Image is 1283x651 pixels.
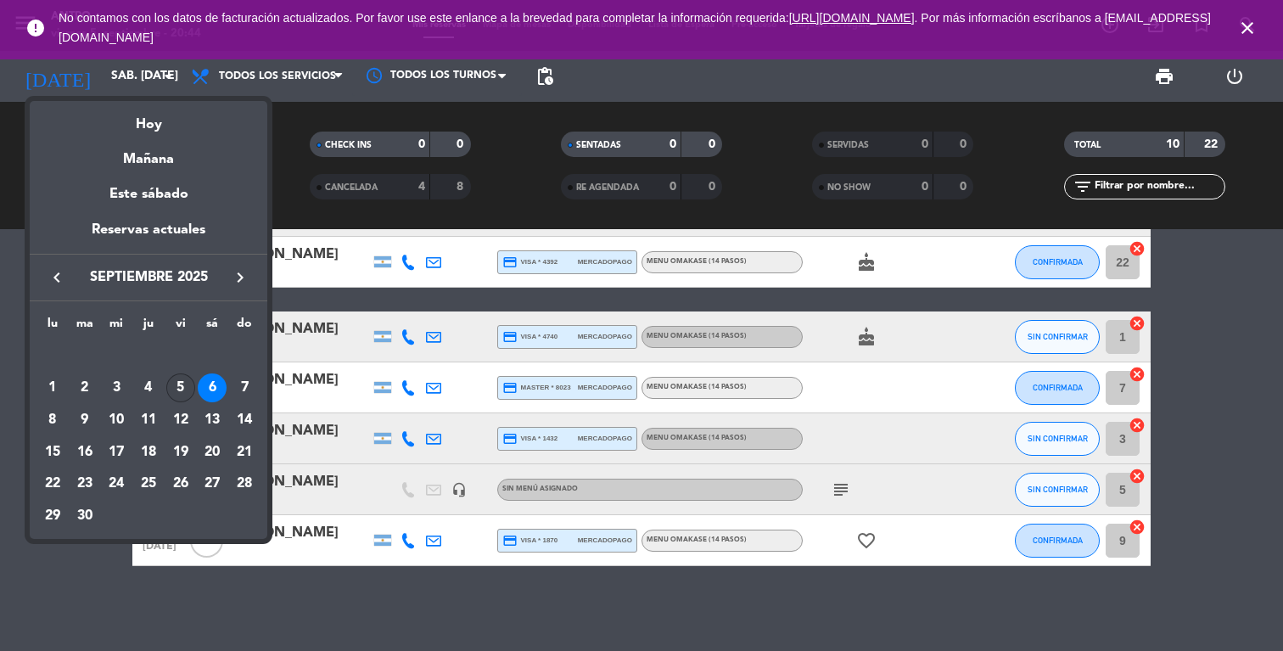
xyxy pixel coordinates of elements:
[134,406,163,435] div: 11
[230,469,259,498] div: 28
[36,468,69,500] td: 22 de septiembre de 2025
[102,469,131,498] div: 24
[228,314,261,340] th: domingo
[100,314,132,340] th: miércoles
[70,438,99,467] div: 16
[165,404,197,436] td: 12 de septiembre de 2025
[100,468,132,500] td: 24 de septiembre de 2025
[38,469,67,498] div: 22
[69,500,101,532] td: 30 de septiembre de 2025
[198,469,227,498] div: 27
[230,406,259,435] div: 14
[38,502,67,530] div: 29
[165,468,197,500] td: 26 de septiembre de 2025
[70,406,99,435] div: 9
[134,469,163,498] div: 25
[36,500,69,532] td: 29 de septiembre de 2025
[198,438,227,467] div: 20
[230,438,259,467] div: 21
[70,469,99,498] div: 23
[132,436,165,469] td: 18 de septiembre de 2025
[165,372,197,404] td: 5 de septiembre de 2025
[166,469,195,498] div: 26
[100,372,132,404] td: 3 de septiembre de 2025
[69,372,101,404] td: 2 de septiembre de 2025
[134,438,163,467] div: 18
[100,436,132,469] td: 17 de septiembre de 2025
[36,372,69,404] td: 1 de septiembre de 2025
[165,436,197,469] td: 19 de septiembre de 2025
[166,373,195,402] div: 5
[228,404,261,436] td: 14 de septiembre de 2025
[102,406,131,435] div: 10
[134,373,163,402] div: 4
[198,373,227,402] div: 6
[30,101,267,136] div: Hoy
[69,314,101,340] th: martes
[38,373,67,402] div: 1
[197,436,229,469] td: 20 de septiembre de 2025
[36,340,261,373] td: SEP.
[69,468,101,500] td: 23 de septiembre de 2025
[165,314,197,340] th: viernes
[100,404,132,436] td: 10 de septiembre de 2025
[197,404,229,436] td: 13 de septiembre de 2025
[70,373,99,402] div: 2
[230,373,259,402] div: 7
[69,404,101,436] td: 9 de septiembre de 2025
[36,404,69,436] td: 8 de septiembre de 2025
[30,171,267,218] div: Este sábado
[198,406,227,435] div: 13
[36,314,69,340] th: lunes
[36,436,69,469] td: 15 de septiembre de 2025
[38,438,67,467] div: 15
[132,314,165,340] th: jueves
[228,436,261,469] td: 21 de septiembre de 2025
[132,404,165,436] td: 11 de septiembre de 2025
[30,219,267,254] div: Reservas actuales
[197,372,229,404] td: 6 de septiembre de 2025
[42,267,72,289] button: keyboard_arrow_left
[197,314,229,340] th: sábado
[47,267,67,288] i: keyboard_arrow_left
[132,468,165,500] td: 25 de septiembre de 2025
[230,267,250,288] i: keyboard_arrow_right
[102,373,131,402] div: 3
[38,406,67,435] div: 8
[166,406,195,435] div: 12
[225,267,255,289] button: keyboard_arrow_right
[70,502,99,530] div: 30
[72,267,225,289] span: septiembre 2025
[69,436,101,469] td: 16 de septiembre de 2025
[132,372,165,404] td: 4 de septiembre de 2025
[166,438,195,467] div: 19
[228,372,261,404] td: 7 de septiembre de 2025
[197,468,229,500] td: 27 de septiembre de 2025
[228,468,261,500] td: 28 de septiembre de 2025
[30,136,267,171] div: Mañana
[102,438,131,467] div: 17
